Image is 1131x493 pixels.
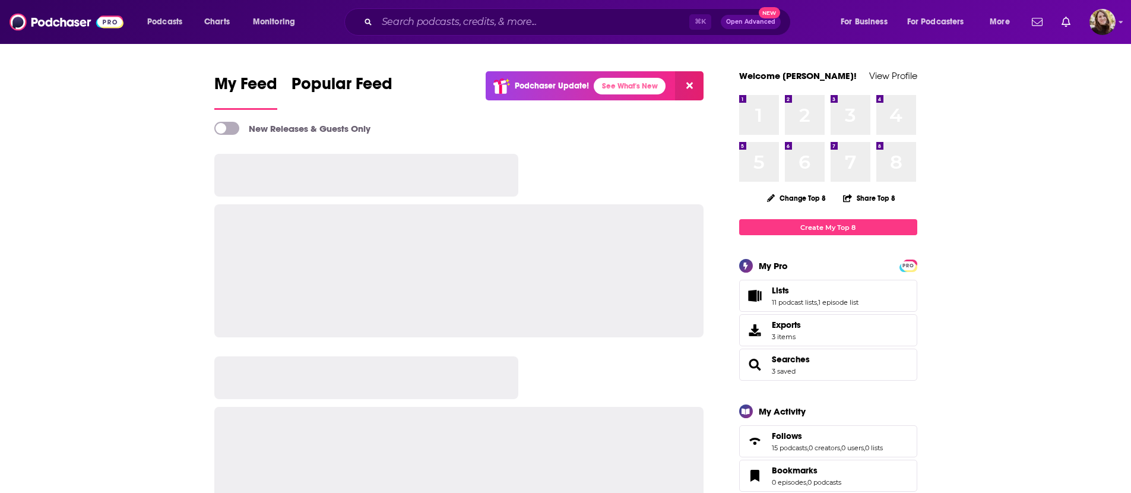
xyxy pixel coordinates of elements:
span: Searches [739,349,917,381]
span: Lists [739,280,917,312]
span: Exports [772,320,801,330]
a: Lists [772,285,858,296]
a: PRO [901,261,915,270]
div: Search podcasts, credits, & more... [356,8,802,36]
span: Bookmarks [772,465,818,476]
a: 1 episode list [818,298,858,306]
span: For Business [841,14,888,30]
a: 0 lists [865,444,883,452]
span: , [864,444,865,452]
button: Share Top 8 [842,187,896,210]
a: Exports [739,314,917,346]
a: 0 users [841,444,864,452]
span: Follows [772,431,802,441]
button: open menu [139,12,198,31]
div: My Pro [759,260,788,271]
a: Lists [743,287,767,304]
a: Popular Feed [292,74,392,110]
span: Open Advanced [726,19,775,25]
button: Change Top 8 [760,191,834,206]
span: Logged in as katiefuchs [1089,9,1116,35]
a: 15 podcasts [772,444,807,452]
a: View Profile [869,70,917,81]
img: User Profile [1089,9,1116,35]
a: 0 podcasts [807,478,841,486]
a: New Releases & Guests Only [214,122,370,135]
a: 0 episodes [772,478,806,486]
span: Charts [204,14,230,30]
button: open menu [832,12,902,31]
p: Podchaser Update! [515,81,589,91]
a: Show notifications dropdown [1027,12,1047,32]
button: open menu [899,12,981,31]
span: Exports [743,322,767,339]
a: 3 saved [772,367,796,375]
a: Charts [197,12,237,31]
span: , [806,478,807,486]
a: 0 creators [809,444,840,452]
button: open menu [981,12,1025,31]
a: Bookmarks [743,467,767,484]
a: Welcome [PERSON_NAME]! [739,70,857,81]
a: Bookmarks [772,465,841,476]
span: , [817,298,818,306]
span: , [840,444,841,452]
button: Show profile menu [1089,9,1116,35]
span: Follows [739,425,917,457]
a: Follows [743,433,767,450]
span: Monitoring [253,14,295,30]
span: Popular Feed [292,74,392,101]
a: Show notifications dropdown [1057,12,1075,32]
a: See What's New [594,78,666,94]
span: For Podcasters [907,14,964,30]
a: 11 podcast lists [772,298,817,306]
span: Lists [772,285,789,296]
span: Bookmarks [739,460,917,492]
a: Create My Top 8 [739,219,917,235]
a: Follows [772,431,883,441]
input: Search podcasts, credits, & more... [377,12,689,31]
span: New [759,7,780,18]
a: Searches [772,354,810,365]
span: More [990,14,1010,30]
img: Podchaser - Follow, Share and Rate Podcasts [9,11,123,33]
button: open menu [245,12,311,31]
span: Podcasts [147,14,182,30]
button: Open AdvancedNew [721,15,781,29]
a: My Feed [214,74,277,110]
span: ⌘ K [689,14,711,30]
span: , [807,444,809,452]
a: Searches [743,356,767,373]
span: 3 items [772,333,801,341]
span: My Feed [214,74,277,101]
div: My Activity [759,406,806,417]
